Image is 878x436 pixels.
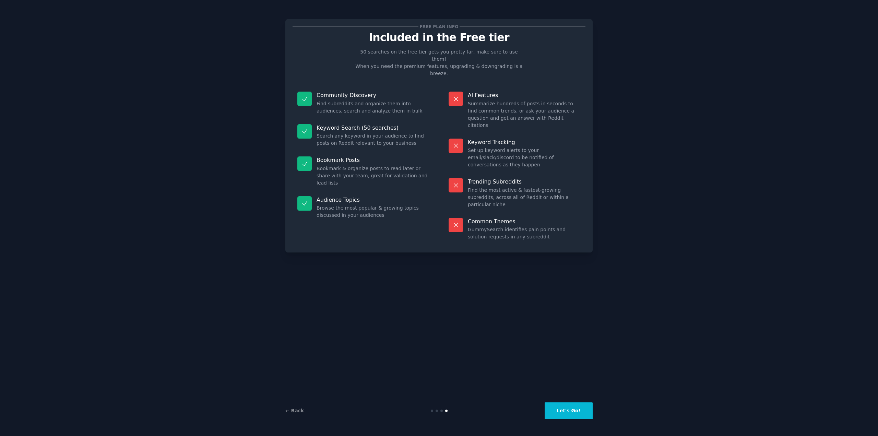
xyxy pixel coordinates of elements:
p: 50 searches on the free tier gets you pretty far, make sure to use them! When you need the premiu... [353,48,525,77]
p: Keyword Tracking [468,139,581,146]
p: Common Themes [468,218,581,225]
p: AI Features [468,92,581,99]
p: Community Discovery [317,92,429,99]
dd: GummySearch identifies pain points and solution requests in any subreddit [468,226,581,240]
dd: Find the most active & fastest-growing subreddits, across all of Reddit or within a particular niche [468,187,581,208]
span: Free plan info [418,23,460,30]
button: Let's Go! [545,402,593,419]
p: Included in the Free tier [293,32,585,44]
p: Bookmark Posts [317,156,429,164]
a: ← Back [285,408,304,413]
p: Trending Subreddits [468,178,581,185]
p: Audience Topics [317,196,429,203]
dd: Browse the most popular & growing topics discussed in your audiences [317,204,429,219]
dd: Find subreddits and organize them into audiences, search and analyze them in bulk [317,100,429,115]
p: Keyword Search (50 searches) [317,124,429,131]
dd: Bookmark & organize posts to read later or share with your team, great for validation and lead lists [317,165,429,187]
dd: Search any keyword in your audience to find posts on Reddit relevant to your business [317,132,429,147]
dd: Summarize hundreds of posts in seconds to find common trends, or ask your audience a question and... [468,100,581,129]
dd: Set up keyword alerts to your email/slack/discord to be notified of conversations as they happen [468,147,581,168]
